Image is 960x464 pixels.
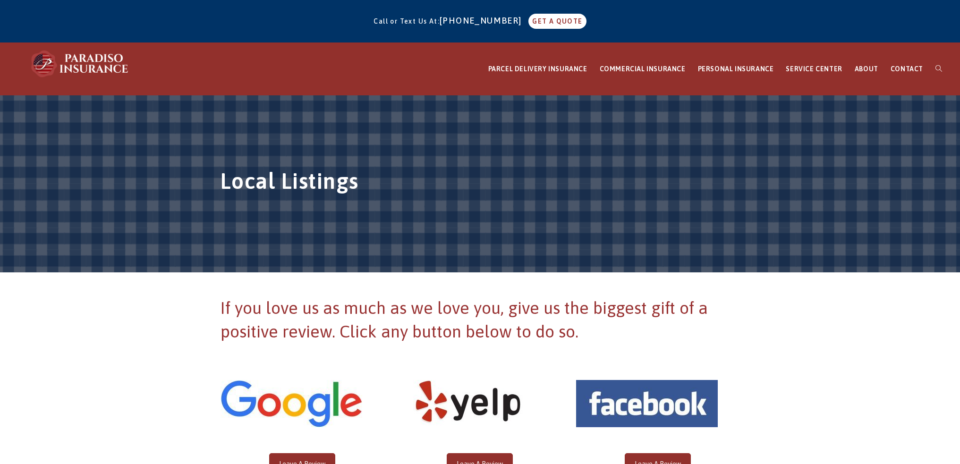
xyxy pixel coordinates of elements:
[849,43,884,95] a: ABOUT
[780,43,848,95] a: SERVICE CENTER
[884,43,929,95] a: CONTACT
[488,65,587,73] span: PARCEL DELIVERY INSURANCE
[698,65,774,73] span: PERSONAL INSURANCE
[221,380,362,427] img: LocalListings_0005_Background
[440,16,527,25] a: [PHONE_NUMBER]
[374,17,440,25] span: Call or Text Us At:
[221,166,740,201] h1: Local Listings
[482,43,594,95] a: PARCEL DELIVERY INSURANCE
[528,14,586,29] a: GET A QUOTE
[576,380,718,427] img: LocalListings_0003_Layer 2
[786,65,842,73] span: SERVICE CENTER
[221,296,740,344] h2: If you love us as much as we love you, give us the biggest gift of a positive review. Click any b...
[594,43,692,95] a: COMMERCIAL INSURANCE
[855,65,878,73] span: ABOUT
[891,65,923,73] span: CONTACT
[28,50,132,78] img: Paradiso Insurance
[600,65,686,73] span: COMMERCIAL INSURANCE
[398,380,540,427] img: LocalListings_0004_Layer 1
[692,43,780,95] a: PERSONAL INSURANCE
